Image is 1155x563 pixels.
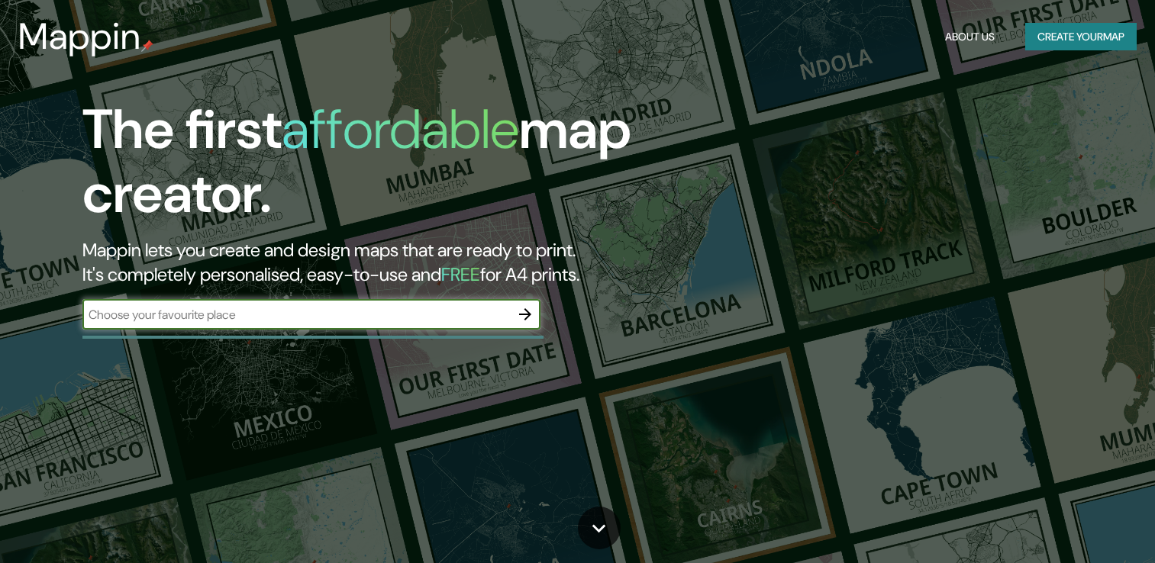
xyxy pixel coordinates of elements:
h1: affordable [282,94,519,165]
h1: The first map creator. [82,98,660,238]
button: Create yourmap [1025,23,1137,51]
h5: FREE [441,262,480,286]
h3: Mappin [18,15,141,58]
button: About Us [939,23,1001,51]
img: mappin-pin [141,40,153,52]
input: Choose your favourite place [82,306,510,323]
h2: Mappin lets you create and design maps that are ready to print. It's completely personalised, eas... [82,238,660,287]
